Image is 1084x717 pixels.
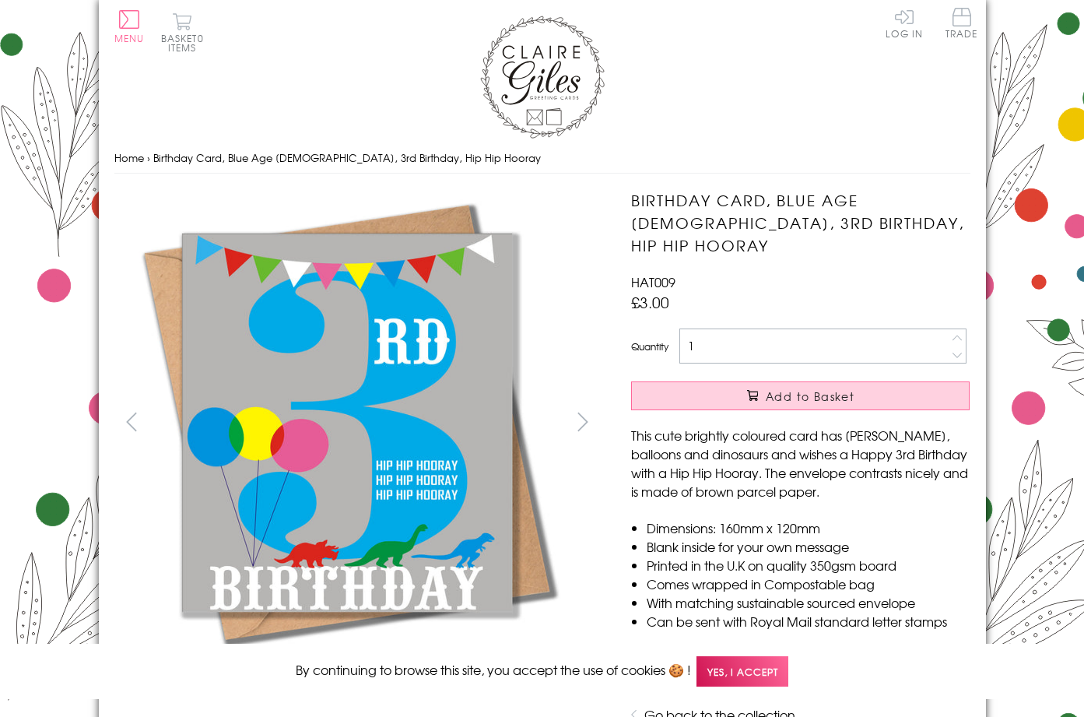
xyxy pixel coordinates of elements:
[631,291,669,313] span: £3.00
[647,612,970,631] li: Can be sent with Royal Mail standard letter stamps
[631,189,970,256] h1: Birthday Card, Blue Age [DEMOGRAPHIC_DATA], 3rd Birthday, Hip Hip Hooray
[886,8,923,38] a: Log In
[114,189,581,656] img: Birthday Card, Blue Age 3, 3rd Birthday, Hip Hip Hooray
[647,537,970,556] li: Blank inside for your own message
[565,404,600,439] button: next
[696,656,788,687] span: Yes, I accept
[631,339,668,353] label: Quantity
[631,381,970,410] button: Add to Basket
[147,150,150,165] span: ›
[114,10,145,43] button: Menu
[114,150,144,165] a: Home
[168,31,204,54] span: 0 items
[647,518,970,537] li: Dimensions: 160mm x 120mm
[114,404,149,439] button: prev
[153,150,541,165] span: Birthday Card, Blue Age [DEMOGRAPHIC_DATA], 3rd Birthday, Hip Hip Hooray
[647,575,970,593] li: Comes wrapped in Compostable bag
[480,16,605,139] img: Claire Giles Greetings Cards
[114,142,970,174] nav: breadcrumbs
[766,388,854,404] span: Add to Basket
[631,272,675,291] span: HAT009
[647,556,970,575] li: Printed in the U.K on quality 350gsm board
[647,593,970,612] li: With matching sustainable sourced envelope
[161,12,204,52] button: Basket0 items
[114,31,145,45] span: Menu
[945,8,978,38] span: Trade
[631,426,970,501] p: This cute brightly coloured card has [PERSON_NAME], balloons and dinosaurs and wishes a Happy 3rd...
[945,8,978,41] a: Trade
